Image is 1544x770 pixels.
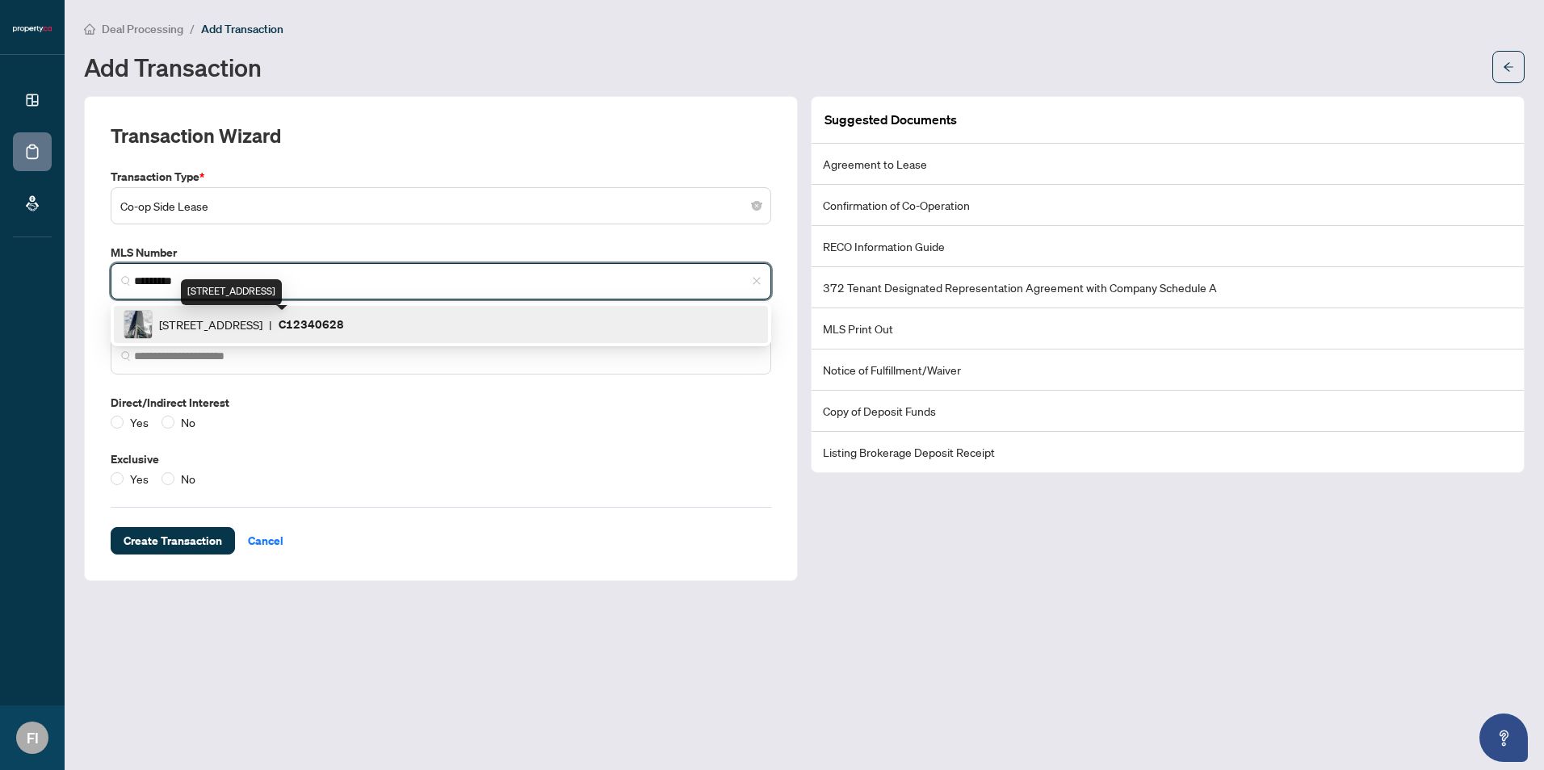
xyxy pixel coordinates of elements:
span: | [269,316,272,333]
label: Transaction Type [111,168,771,186]
h1: Add Transaction [84,54,262,80]
button: Open asap [1479,714,1528,762]
span: Yes [124,470,155,488]
span: FI [27,726,39,749]
p: C12340628 [279,315,344,333]
li: Agreement to Lease [812,144,1524,185]
li: / [190,19,195,38]
button: Cancel [235,527,296,554]
span: No [174,470,202,488]
img: IMG-C12340628_1.jpg [124,311,152,338]
li: Copy of Deposit Funds [812,391,1524,432]
span: Add Transaction [201,22,283,36]
span: Co-op Side Lease [120,190,762,221]
li: Listing Brokerage Deposit Receipt [812,432,1524,472]
img: search_icon [121,276,131,286]
li: MLS Print Out [812,308,1524,349]
li: Notice of Fulfillment/Waiver [812,349,1524,391]
span: Deal Processing [102,22,183,36]
article: Suggested Documents [824,110,957,130]
span: Create Transaction [124,528,222,554]
img: logo [13,24,52,34]
span: [STREET_ADDRESS] [159,316,262,333]
span: Cancel [248,528,283,554]
label: Direct/Indirect Interest [111,394,771,412]
li: RECO Information Guide [812,226,1524,267]
span: Yes [124,413,155,431]
span: home [84,23,95,35]
li: 372 Tenant Designated Representation Agreement with Company Schedule A [812,267,1524,308]
label: Exclusive [111,450,771,468]
span: No [174,413,202,431]
span: close-circle [752,201,762,211]
h2: Transaction Wizard [111,123,281,149]
button: Create Transaction [111,527,235,554]
span: close [752,276,762,286]
img: search_icon [121,351,131,361]
label: MLS Number [111,244,771,262]
li: Confirmation of Co-Operation [812,185,1524,226]
span: arrow-left [1503,61,1514,73]
div: [STREET_ADDRESS] [181,279,282,305]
